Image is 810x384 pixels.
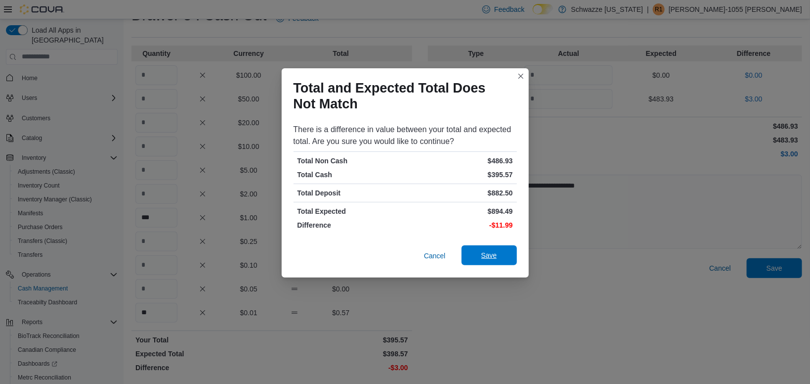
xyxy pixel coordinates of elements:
[407,156,513,166] p: $486.93
[298,156,403,166] p: Total Non Cash
[298,188,403,198] p: Total Deposit
[424,251,446,261] span: Cancel
[298,220,403,230] p: Difference
[407,220,513,230] p: -$11.99
[481,250,497,260] span: Save
[298,206,403,216] p: Total Expected
[407,170,513,180] p: $395.57
[462,245,517,265] button: Save
[407,206,513,216] p: $894.49
[407,188,513,198] p: $882.50
[294,80,509,112] h1: Total and Expected Total Does Not Match
[298,170,403,180] p: Total Cash
[515,70,527,82] button: Closes this modal window
[420,246,450,266] button: Cancel
[294,124,517,147] div: There is a difference in value between your total and expected total. Are you sure you would like...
